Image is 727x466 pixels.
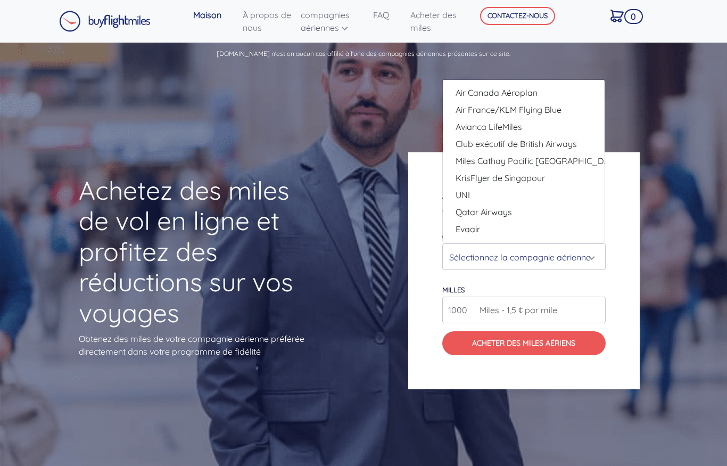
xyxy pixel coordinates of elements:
[406,4,464,38] a: Acheter des miles
[193,10,221,20] font: Maison
[456,224,480,234] font: Evaair
[631,11,636,22] font: 0
[189,4,238,26] a: Maison
[456,87,538,98] font: Air Canada Aéroplan
[296,4,369,38] a: compagnies aériennes
[369,4,406,26] a: FAQ
[456,207,512,217] font: Qatar Airways
[59,8,151,35] a: Acheter le logo Flight Miles
[456,104,561,115] font: Air France/KLM Flying Blue
[373,10,389,20] font: FAQ
[449,252,591,263] font: Sélectionnez la compagnie aérienne
[488,11,548,20] font: CONTACTEZ-NOUS
[238,4,297,38] a: À propos de nous
[217,50,510,58] font: [DOMAIN_NAME] n'est en aucun cas affilié à l'une des compagnies aériennes présentes sur ce site.
[456,173,545,183] font: KrisFlyer de Singapour
[59,11,151,32] img: Acheter le logo Flight Miles
[456,156,622,166] font: Miles Cathay Pacific [GEOGRAPHIC_DATA]
[606,4,639,27] a: 0
[610,10,624,22] img: Panier
[456,138,577,149] font: Club exécutif de British Airways
[410,10,457,33] font: Acheter des miles
[243,10,291,33] font: À propos de nous
[442,285,465,294] font: milles
[79,333,304,344] font: Obtenez des miles de votre compagnie aérienne préférée
[456,190,470,200] font: UNI
[480,7,555,25] button: CONTACTEZ-NOUS
[442,243,605,270] button: Sélectionnez la compagnie aérienne
[480,305,557,315] font: Miles - 1,5 ¢ par mile
[442,331,605,356] button: Acheter des miles aériens
[472,338,575,348] font: Acheter des miles aériens
[79,174,293,329] font: Achetez des miles de vol en ligne et profitez des réductions sur vos voyages
[301,10,350,33] font: compagnies aériennes
[79,346,261,357] font: directement dans votre programme de fidélité
[456,121,522,132] font: Avianca LifeMiles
